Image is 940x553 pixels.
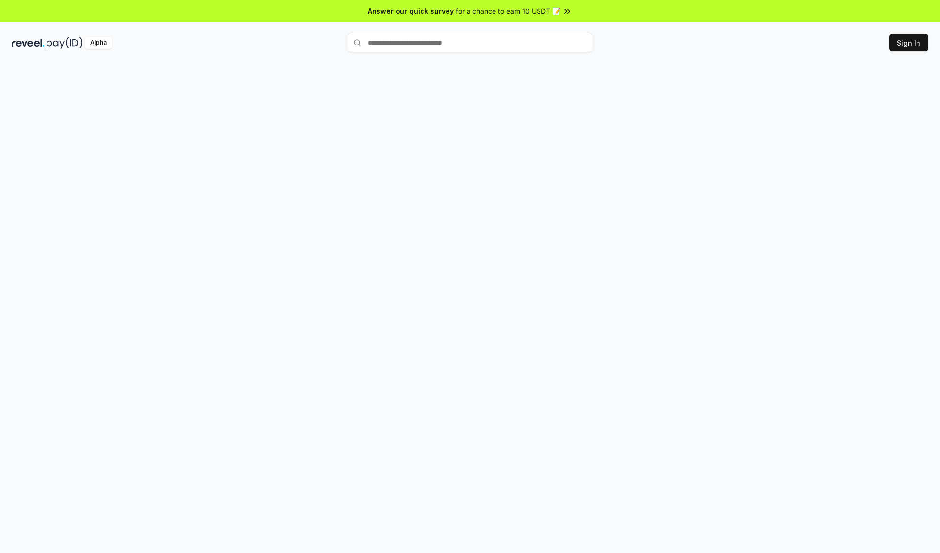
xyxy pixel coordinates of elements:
div: Alpha [85,37,112,49]
img: pay_id [47,37,83,49]
button: Sign In [889,34,928,51]
img: reveel_dark [12,37,45,49]
span: Answer our quick survey [368,6,454,16]
span: for a chance to earn 10 USDT 📝 [456,6,561,16]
